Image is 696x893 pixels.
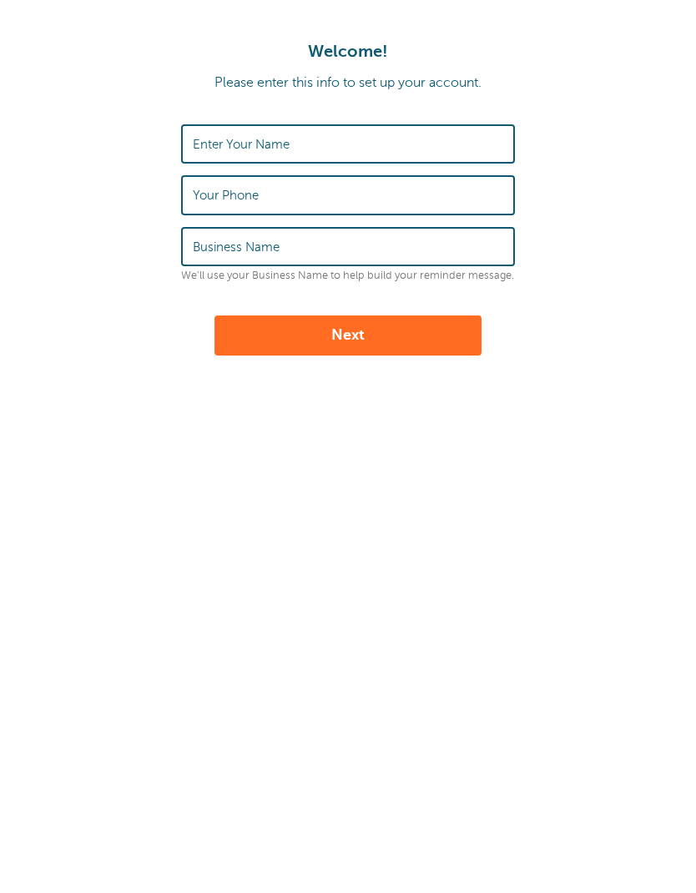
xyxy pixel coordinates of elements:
[17,75,679,91] p: Please enter this info to set up your account.
[193,188,259,203] label: Your Phone
[193,137,290,152] label: Enter Your Name
[193,240,280,255] label: Business Name
[17,42,679,62] h1: Welcome!
[214,315,482,356] button: Next
[181,270,515,282] p: We'll use your Business Name to help build your reminder message.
